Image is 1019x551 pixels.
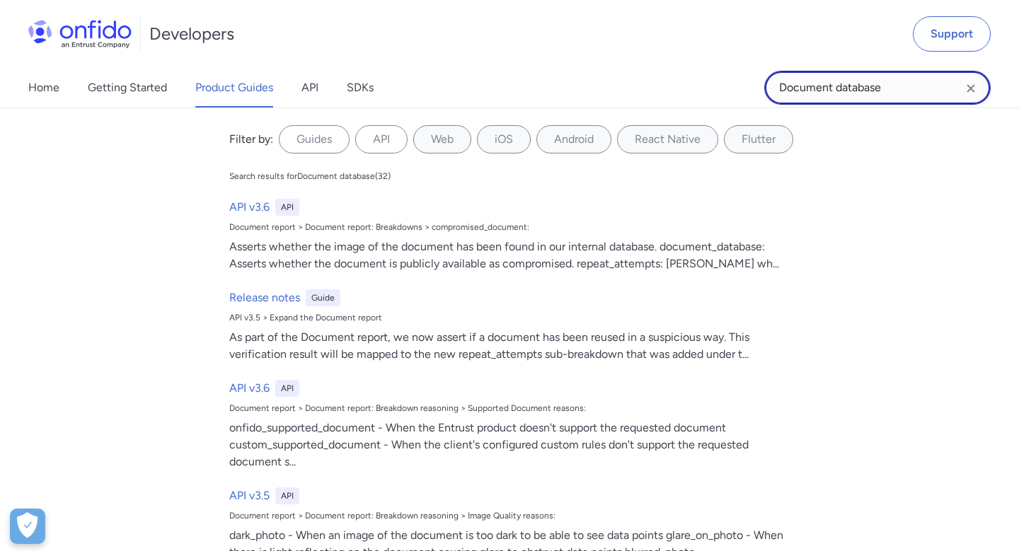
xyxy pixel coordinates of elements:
h6: Release notes [229,289,300,306]
h6: API v3.5 [229,487,270,504]
div: Document report > Document report: Breakdown reasoning > Supported Document reasons: [229,402,801,414]
a: Getting Started [88,68,167,108]
label: Web [413,125,471,153]
img: Onfido Logo [28,20,132,48]
a: Release notesGuideAPI v3.5 > Expand the Document reportAs part of the Document report, we now ass... [224,284,807,369]
input: Onfido search input field [764,71,991,105]
a: SDKs [347,68,374,108]
div: onfido_supported_document - When the Entrust product doesn't support the requested document custo... [229,419,801,470]
div: As part of the Document report, we now assert if a document has been reused in a suspicious way. ... [229,329,801,363]
label: iOS [477,125,531,153]
h6: API v3.6 [229,199,270,216]
div: Document report > Document report: Breakdown reasoning > Image Quality reasons: [229,510,801,521]
button: Open Preferences [10,509,45,544]
div: API [275,380,299,397]
a: Product Guides [195,68,273,108]
label: API [355,125,408,153]
div: API [275,487,299,504]
a: API v3.6APIDocument report > Document report: Breakdowns > compromised_document:Asserts whether t... [224,193,807,278]
a: Support [913,16,991,52]
a: API [301,68,318,108]
h1: Developers [149,23,234,45]
div: Document report > Document report: Breakdowns > compromised_document: [229,221,801,233]
div: Cookie Preferences [10,509,45,544]
div: Search results for Document database ( 32 ) [229,170,391,182]
label: Android [536,125,611,153]
label: React Native [617,125,718,153]
h6: API v3.6 [229,380,270,397]
a: Home [28,68,59,108]
div: Filter by: [229,131,273,148]
div: Asserts whether the image of the document has been found in our internal database. document_datab... [229,238,801,272]
div: API v3.5 > Expand the Document report [229,312,801,323]
a: API v3.6APIDocument report > Document report: Breakdown reasoning > Supported Document reasons:on... [224,374,807,476]
div: API [275,199,299,216]
label: Flutter [724,125,793,153]
div: Guide [306,289,340,306]
svg: Clear search field button [962,80,979,97]
label: Guides [279,125,350,153]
